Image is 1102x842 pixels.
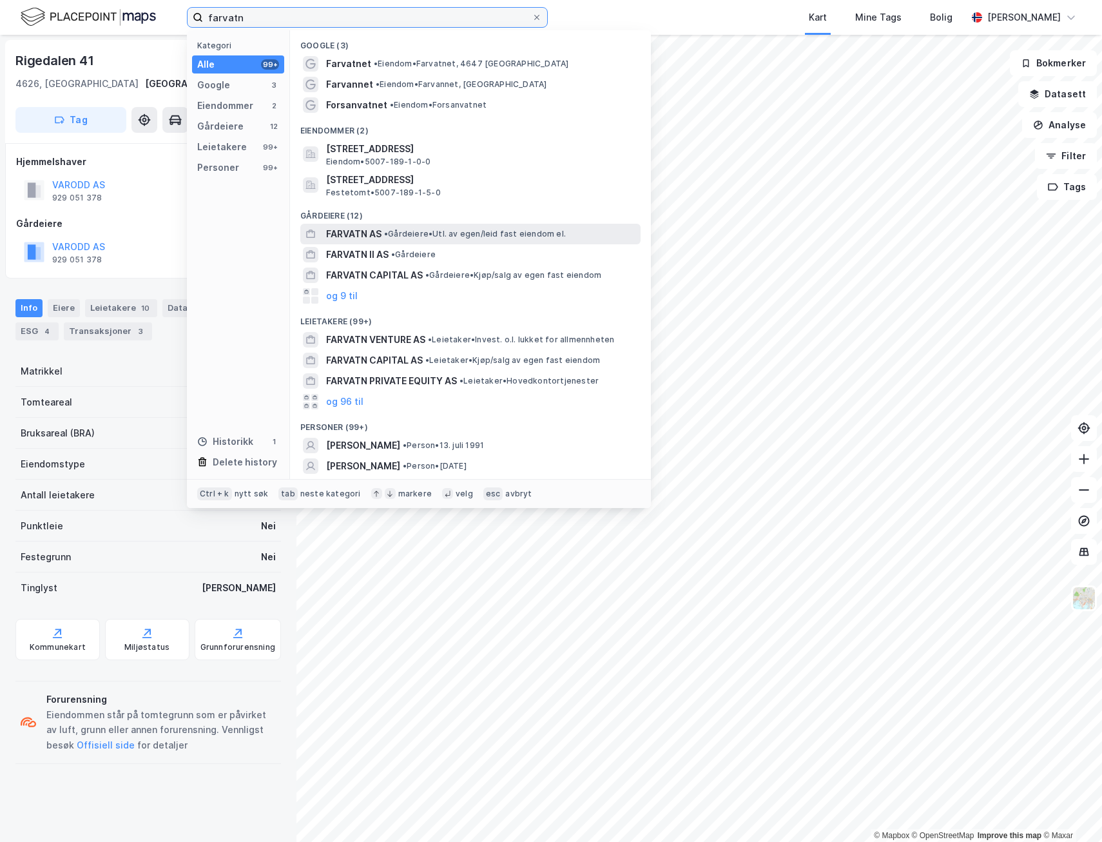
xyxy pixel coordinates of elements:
[197,57,215,72] div: Alle
[326,438,400,453] span: [PERSON_NAME]
[15,76,139,92] div: 4626, [GEOGRAPHIC_DATA]
[15,299,43,317] div: Info
[459,376,463,386] span: •
[403,440,407,450] span: •
[21,395,72,410] div: Tomteareal
[374,59,568,69] span: Eiendom • Farvatnet, 4647 [GEOGRAPHIC_DATA]
[197,139,247,155] div: Leietakere
[261,518,276,534] div: Nei
[21,580,57,596] div: Tinglyst
[384,229,566,239] span: Gårdeiere • Utl. av egen/leid fast eiendom el.
[16,154,280,170] div: Hjemmelshaver
[197,119,244,134] div: Gårdeiere
[197,160,239,175] div: Personer
[85,299,157,317] div: Leietakere
[1037,174,1097,200] button: Tags
[21,364,63,379] div: Matrikkel
[197,487,232,500] div: Ctrl + k
[197,434,253,449] div: Historikk
[326,77,373,92] span: Farvannet
[390,100,487,110] span: Eiendom • Forsanvatnet
[912,831,974,840] a: OpenStreetMap
[1038,780,1102,842] div: Chat Widget
[261,59,279,70] div: 99+
[398,489,432,499] div: markere
[425,270,601,280] span: Gårdeiere • Kjøp/salg av egen fast eiendom
[425,270,429,280] span: •
[46,692,276,707] div: Forurensning
[1010,50,1097,76] button: Bokmerker
[203,8,532,27] input: Søk på adresse, matrikkel, gårdeiere, leietakere eller personer
[326,247,389,262] span: FARVATN II AS
[290,306,651,329] div: Leietakere (99+)
[326,157,430,167] span: Eiendom • 5007-189-1-0-0
[403,461,407,471] span: •
[15,50,97,71] div: Rigedalen 41
[261,162,279,173] div: 99+
[326,458,400,474] span: [PERSON_NAME]
[326,353,423,368] span: FARVATN CAPITAL AS
[326,188,441,198] span: Festetomt • 5007-189-1-5-0
[30,642,86,652] div: Kommunekart
[326,394,363,409] button: og 96 til
[376,79,380,89] span: •
[428,335,432,344] span: •
[200,642,275,652] div: Grunnforurensning
[15,107,126,133] button: Tag
[64,322,152,340] div: Transaksjoner
[290,30,651,54] div: Google (3)
[326,97,387,113] span: Forsanvatnet
[456,489,473,499] div: velg
[403,461,467,471] span: Person • [DATE]
[139,302,152,315] div: 10
[326,268,423,283] span: FARVATN CAPITAL AS
[21,487,95,503] div: Antall leietakere
[326,288,358,304] button: og 9 til
[390,100,394,110] span: •
[134,325,147,338] div: 3
[21,518,63,534] div: Punktleie
[46,707,276,754] div: Eiendommen står på tomtegrunn som er påvirket av luft, grunn eller annen forurensning. Vennligst ...
[326,373,457,389] span: FARVATN PRIVATE EQUITY AS
[21,549,71,565] div: Festegrunn
[1022,112,1097,138] button: Analyse
[374,59,378,68] span: •
[1018,81,1097,107] button: Datasett
[290,115,651,139] div: Eiendommer (2)
[21,456,85,472] div: Eiendomstype
[145,76,281,92] div: [GEOGRAPHIC_DATA], 14/1575
[197,98,253,113] div: Eiendommer
[197,41,284,50] div: Kategori
[326,172,635,188] span: [STREET_ADDRESS]
[290,201,651,224] div: Gårdeiere (12)
[290,412,651,435] div: Personer (99+)
[213,455,277,470] div: Delete history
[278,487,298,500] div: tab
[261,142,279,152] div: 99+
[52,193,102,203] div: 929 051 378
[391,250,436,260] span: Gårdeiere
[326,226,382,242] span: FARVATN AS
[16,216,280,231] div: Gårdeiere
[505,489,532,499] div: avbryt
[326,141,635,157] span: [STREET_ADDRESS]
[202,580,276,596] div: [PERSON_NAME]
[855,10,902,25] div: Mine Tags
[269,80,279,90] div: 3
[235,489,269,499] div: nytt søk
[809,10,827,25] div: Kart
[428,335,614,345] span: Leietaker • Invest. o.l. lukket for allmennheten
[269,121,279,132] div: 12
[326,56,371,72] span: Farvatnet
[48,299,80,317] div: Eiere
[403,440,484,451] span: Person • 13. juli 1991
[197,77,230,93] div: Google
[124,642,169,652] div: Miljøstatus
[21,6,156,28] img: logo.f888ab2527a4732fd821a326f86c7f29.svg
[269,101,279,111] div: 2
[425,355,600,366] span: Leietaker • Kjøp/salg av egen fast eiendom
[300,489,361,499] div: neste kategori
[52,255,102,265] div: 929 051 378
[874,831,909,840] a: Mapbox
[1072,586,1096,611] img: Z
